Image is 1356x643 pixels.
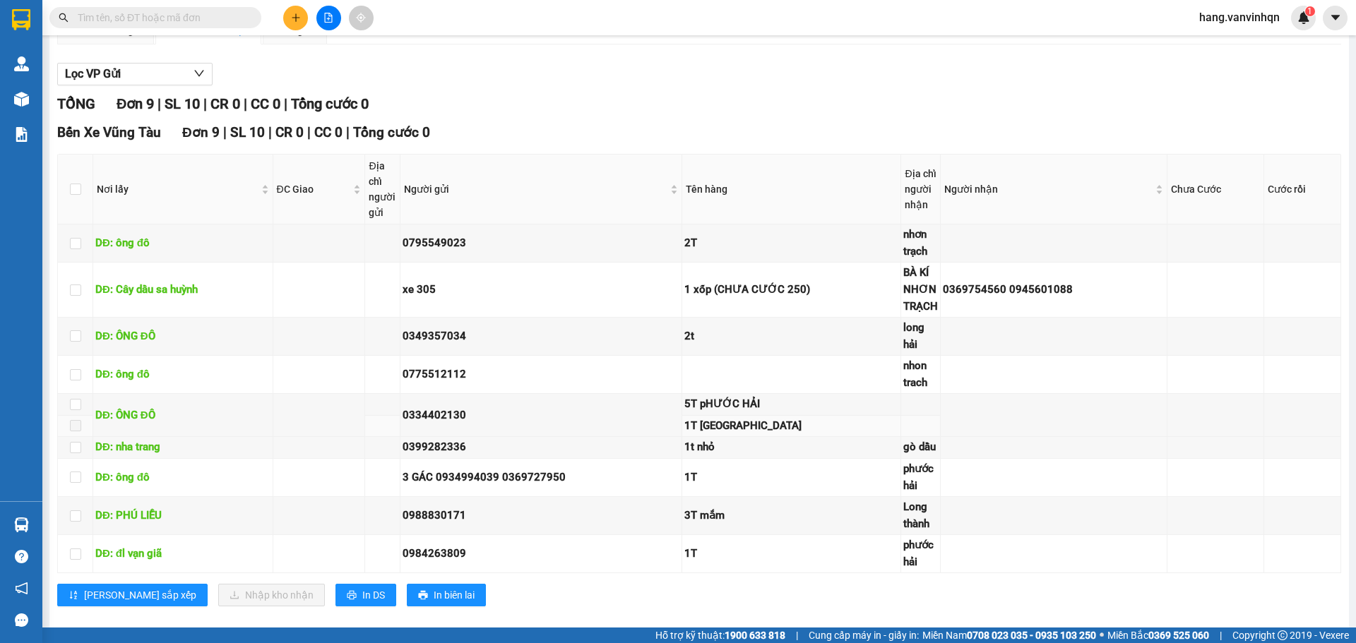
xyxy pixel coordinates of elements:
span: | [307,124,311,140]
div: 1t nhỏ [684,439,898,456]
button: downloadNhập kho nhận [218,584,325,606]
span: In biên lai [434,587,475,603]
div: 2t [684,328,898,345]
strong: 0369 525 060 [1148,630,1209,641]
div: 0369754560 0945601088 [943,282,1164,299]
div: 0984263809 [403,546,679,563]
span: Lọc VP Gửi [65,65,121,83]
div: DĐ: Cây dầu sa huỳnh [95,282,270,299]
span: Đơn 9 [182,124,220,140]
div: 0349357034 [403,328,679,345]
span: aim [356,13,366,23]
span: | [157,95,161,112]
div: Long thành [903,499,938,532]
img: logo-vxr [12,9,30,30]
span: caret-down [1329,11,1342,24]
div: 1T [684,546,898,563]
span: printer [418,590,428,601]
div: xe 305 [403,282,679,299]
div: DĐ: ông đô [95,366,270,383]
span: search [59,13,69,23]
span: Đơn 9 [117,95,154,112]
div: nhơn trạch [903,227,938,260]
span: | [244,95,247,112]
button: plus [283,6,308,30]
span: CC 0 [314,124,343,140]
button: printerIn biên lai [407,584,486,606]
span: Bến Xe Vũng Tàu [57,124,161,140]
span: ĐC Giao [277,181,351,197]
span: down [194,68,205,79]
div: 0775512112 [403,366,679,383]
span: In DS [362,587,385,603]
div: 1T [684,469,898,486]
div: Địa chỉ người nhận [905,166,936,212]
div: phước hải [903,537,938,570]
img: icon-new-feature [1297,11,1310,24]
span: [PERSON_NAME] sắp xếp [84,587,196,603]
span: notification [15,582,28,595]
span: | [796,627,798,643]
div: 2T [684,235,898,252]
span: Tổng cước 0 [353,124,430,140]
th: Chưa Cước [1167,155,1264,224]
div: nhon trach [903,358,938,391]
div: 0795549023 [403,235,679,252]
span: | [346,124,350,140]
img: warehouse-icon [14,517,29,532]
span: | [284,95,287,112]
span: CR 0 [210,95,240,112]
button: file-add [316,6,341,30]
strong: 1900 633 818 [725,630,785,641]
div: 3T mắm [684,507,898,524]
span: Miền Bắc [1107,627,1209,643]
span: sort-ascending [69,590,78,601]
span: | [268,124,272,140]
span: message [15,613,28,627]
div: DĐ: ÔNG ĐÔ [95,407,270,424]
span: question-circle [15,550,28,563]
span: file-add [323,13,333,23]
div: 1T [GEOGRAPHIC_DATA] [684,418,898,435]
span: printer [347,590,357,601]
div: 0988830171 [403,507,679,524]
div: 5T pHƯỚC HẢI [684,396,898,413]
sup: 1 [1305,6,1315,16]
span: | [1220,627,1222,643]
div: DĐ: ông đô [95,469,270,486]
button: printerIn DS [335,584,396,606]
span: plus [291,13,301,23]
span: ⚪️ [1100,632,1104,638]
img: solution-icon [14,127,29,142]
img: warehouse-icon [14,92,29,107]
span: CC 0 [251,95,280,112]
div: DĐ: nha trang [95,439,270,456]
th: Cước rồi [1264,155,1341,224]
span: SL 10 [165,95,200,112]
span: TỔNG [57,95,95,112]
span: Nơi lấy [97,181,258,197]
span: | [203,95,207,112]
th: Tên hàng [682,155,901,224]
div: 1 xốp (CHƯA CƯỚC 250) [684,282,898,299]
input: Tìm tên, số ĐT hoặc mã đơn [78,10,244,25]
span: Người nhận [944,181,1152,197]
span: CR 0 [275,124,304,140]
span: Tổng cước 0 [291,95,369,112]
strong: 0708 023 035 - 0935 103 250 [967,630,1096,641]
button: caret-down [1323,6,1348,30]
div: BÀ KÍ NHƠN TRẠCH [903,265,938,315]
div: 3 GÁC 0934994039 0369727950 [403,469,679,486]
div: DĐ: ông đô [95,235,270,252]
button: Lọc VP Gửi [57,63,213,85]
span: Cung cấp máy in - giấy in: [809,627,919,643]
div: long hải [903,320,938,353]
img: warehouse-icon [14,56,29,71]
span: hang.vanvinhqn [1188,8,1291,26]
div: DĐ: PHÚ LIỂU [95,507,270,524]
span: | [223,124,227,140]
div: DĐ: đl vạn giã [95,546,270,563]
button: sort-ascending[PERSON_NAME] sắp xếp [57,584,208,606]
span: 1 [1307,6,1312,16]
button: aim [349,6,374,30]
